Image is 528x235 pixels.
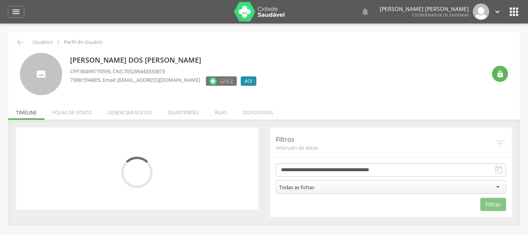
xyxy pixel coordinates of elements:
i:  [11,7,21,16]
i:  [493,7,502,16]
p: [PERSON_NAME] dos [PERSON_NAME] [70,55,260,65]
span: Intervalo de datas [276,144,495,151]
p: Usuários [32,39,53,45]
span: 705206443333873 [124,68,165,75]
i:  [494,165,503,175]
p: Filtros [276,135,495,144]
li: Dispositivos [235,101,281,120]
p: , Email: [EMAIL_ADDRESS][DOMAIN_NAME] [70,76,200,84]
i:  [508,5,520,18]
i:  [360,7,370,16]
li: Folha de ponto [45,101,100,120]
a:  [493,4,502,20]
p: [PERSON_NAME] [PERSON_NAME] [380,6,469,12]
label: Versão do aplicativo [206,76,237,86]
li: Quarteirões [160,101,207,120]
a:  [8,6,24,18]
button: Filtrar [480,198,506,211]
div: Resetar senha [492,66,508,82]
span: ACE [245,78,252,84]
span: 00499770595 [80,68,110,75]
li: Gerenciar acesso [100,101,160,120]
i:  [496,70,504,78]
i:  [494,137,506,149]
li: Ruas [207,101,235,120]
span: v2.0.2 [220,77,233,85]
p: Perfil do Usuário [64,39,103,45]
i: Voltar [15,38,25,47]
span: 73981594805 [70,76,100,83]
a:  [360,4,370,20]
span: Coordenador de Endemias [412,12,469,18]
i:  [54,38,63,47]
p: CPF: , CNS: [70,68,260,75]
div: Todas as fichas [279,184,314,191]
